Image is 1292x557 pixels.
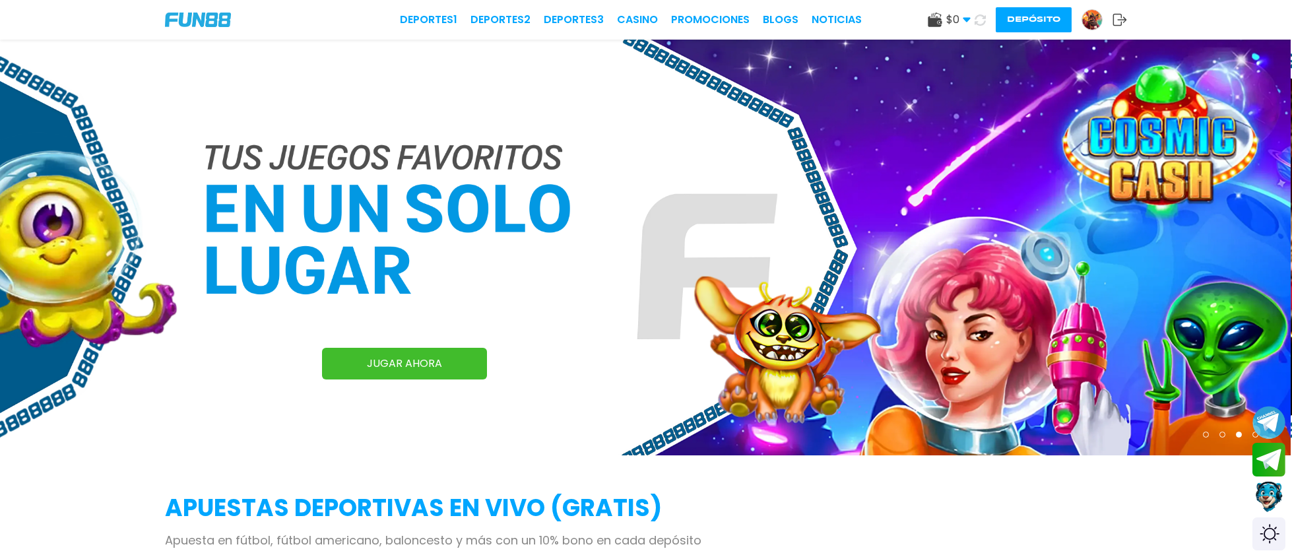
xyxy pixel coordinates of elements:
[812,12,862,28] a: NOTICIAS
[1082,10,1102,30] img: Avatar
[617,12,658,28] a: CASINO
[1252,405,1285,440] button: Join telegram channel
[1082,9,1113,30] a: Avatar
[1252,517,1285,550] div: Switch theme
[1252,443,1285,477] button: Join telegram
[671,12,750,28] a: Promociones
[1252,480,1285,514] button: Contact customer service
[165,490,1127,526] h2: APUESTAS DEPORTIVAS EN VIVO (gratis)
[322,348,487,379] a: JUGAR AHORA
[946,12,971,28] span: $ 0
[544,12,604,28] a: Deportes3
[763,12,798,28] a: BLOGS
[165,13,231,27] img: Company Logo
[400,12,457,28] a: Deportes1
[470,12,531,28] a: Deportes2
[996,7,1072,32] button: Depósito
[165,531,1127,549] p: Apuesta en fútbol, fútbol americano, baloncesto y más con un 10% bono en cada depósito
